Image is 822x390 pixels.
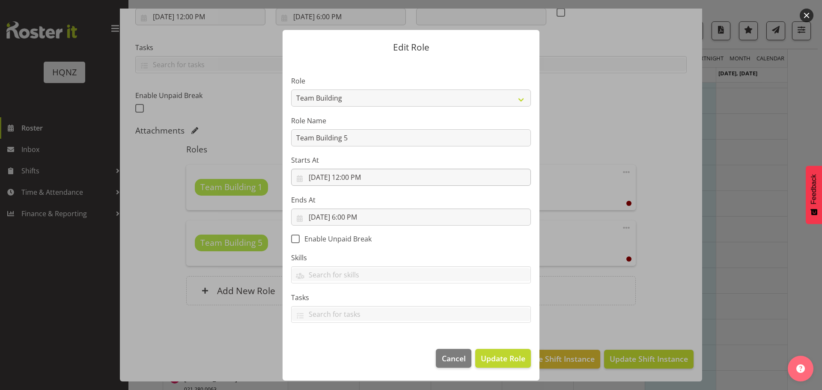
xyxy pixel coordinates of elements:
span: Enable Unpaid Break [300,235,372,243]
input: Search for tasks [292,308,530,321]
input: Click to select... [291,208,531,226]
button: Update Role [475,349,531,368]
img: help-xxl-2.png [796,364,805,373]
span: Cancel [442,353,466,364]
button: Cancel [436,349,471,368]
input: Click to select... [291,169,531,186]
span: Feedback [810,174,818,204]
p: Edit Role [291,43,531,52]
label: Tasks [291,292,531,303]
label: Role [291,76,531,86]
input: E.g. Waiter 1 [291,129,531,146]
label: Role Name [291,116,531,126]
button: Feedback - Show survey [806,166,822,224]
span: Update Role [481,353,525,364]
input: Search for skills [292,268,530,281]
label: Starts At [291,155,531,165]
label: Ends At [291,195,531,205]
label: Skills [291,253,531,263]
